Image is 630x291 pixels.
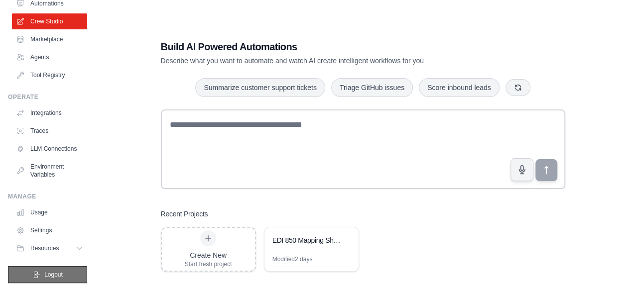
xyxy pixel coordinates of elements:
[12,67,87,83] a: Tool Registry
[331,78,413,97] button: Triage GitHub issues
[161,56,496,66] p: Describe what you want to automate and watch AI create intelligent workflows for you
[12,123,87,139] a: Traces
[510,158,533,181] button: Click to speak your automation idea
[12,13,87,29] a: Crew Studio
[8,266,87,283] button: Logout
[12,49,87,65] a: Agents
[12,105,87,121] a: Integrations
[12,141,87,157] a: LLM Connections
[580,243,630,291] iframe: Chat Widget
[12,240,87,256] button: Resources
[419,78,500,97] button: Score inbound leads
[161,40,496,54] h1: Build AI Powered Automations
[505,79,530,96] button: Get new suggestions
[272,235,341,245] div: EDI 850 Mapping Sheet Creator
[8,93,87,101] div: Operate
[12,204,87,220] a: Usage
[161,209,208,219] h3: Recent Projects
[195,78,325,97] button: Summarize customer support tickets
[185,250,232,260] div: Create New
[8,193,87,200] div: Manage
[12,31,87,47] a: Marketplace
[44,271,63,279] span: Logout
[185,260,232,268] div: Start fresh project
[12,159,87,183] a: Environment Variables
[30,244,59,252] span: Resources
[12,222,87,238] a: Settings
[272,255,313,263] div: Modified 2 days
